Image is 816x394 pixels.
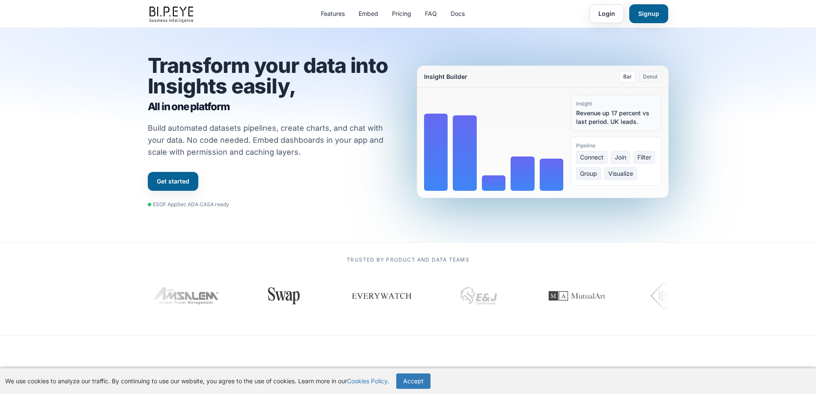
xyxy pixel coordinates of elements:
[425,9,437,18] a: FAQ
[148,256,669,263] p: Trusted by product and data teams
[321,9,345,18] a: Features
[359,9,378,18] a: Embed
[424,95,564,191] div: Bar chart
[649,279,697,313] img: IBI
[148,100,400,114] span: All in one platform
[148,201,229,208] div: ESOF AppSec ADA CASA ready
[634,151,655,164] span: Filter
[424,72,467,81] div: Insight Builder
[576,109,656,126] div: Revenue up 17 percent vs last period. UK leads.
[5,377,389,385] p: We use cookies to analyze our traffic. By continuing to use our website, you agree to the use of ...
[347,377,387,385] a: Cookies Policy
[392,9,411,18] a: Pricing
[456,274,499,317] img: EJ Capital
[576,167,601,180] span: Group
[604,167,637,180] span: Visualize
[639,71,661,82] button: Donut
[576,151,607,164] span: Connect
[611,151,630,164] span: Join
[151,287,218,304] img: Amsalem
[349,283,411,309] img: Everywatch
[148,4,197,24] img: bipeye-logo
[148,122,395,158] p: Build automated datasets pipelines, create charts, and chat with your data. No code needed. Embed...
[576,142,656,149] div: Pipeline
[537,274,614,317] img: MutualArt
[619,71,636,82] button: Bar
[629,4,668,23] a: Signup
[148,55,400,114] h1: Transform your data into Insights easily,
[396,373,430,389] button: Accept
[589,4,624,23] a: Login
[148,172,198,191] a: Get started
[451,9,465,18] a: Docs
[576,100,656,107] div: Insight
[262,287,302,304] img: Swap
